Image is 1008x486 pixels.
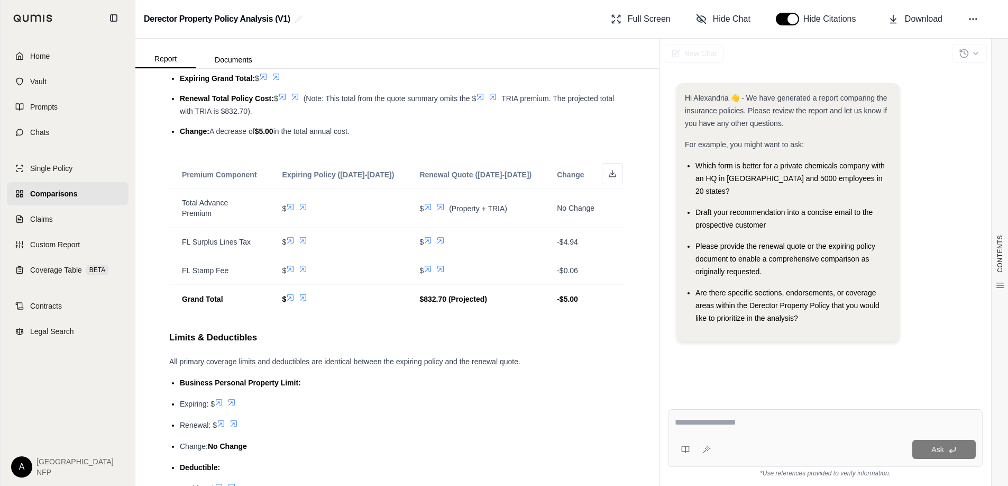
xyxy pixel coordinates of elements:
span: -$5.00 [557,295,578,303]
span: -$4.94 [557,238,578,246]
div: A [11,456,32,478]
a: Home [7,44,129,68]
span: Expiring: $ [180,400,215,408]
span: FL Surplus Lines Tax [182,238,251,246]
a: Claims [7,208,129,231]
span: Change: [180,127,209,136]
span: Which form is better for a private chemicals company with an HQ in [GEOGRAPHIC_DATA] and 5000 emp... [695,161,885,195]
span: All primary coverage limits and deductibles are identical between the expiring policy and the ren... [169,357,520,366]
span: A decrease of [209,127,255,136]
span: (Note: This total from the quote summary omits the $ [304,94,476,103]
span: Single Policy [30,163,72,174]
strong: Limits & Deductibles [169,332,257,343]
span: Claims [30,214,53,224]
span: Premium Component [182,170,257,179]
span: $5.00 [255,127,273,136]
span: Draft your recommendation into a concise email to the prospective customer [695,208,873,229]
span: -$0.06 [557,266,578,275]
a: Prompts [7,95,129,119]
span: in the total annual cost. [273,127,350,136]
a: Custom Report [7,233,129,256]
span: (Property + TRIA) [449,204,507,213]
span: Legal Search [30,326,74,337]
span: Hide Chat [713,13,750,25]
span: Renewal Quote ([DATE]-[DATE]) [419,170,532,179]
span: Chats [30,127,50,138]
span: Grand Total [182,295,223,303]
button: Documents [196,51,271,68]
span: $ [419,204,424,213]
button: Report [135,50,196,68]
div: *Use references provided to verify information. [668,467,983,478]
span: $ [419,238,424,246]
a: Vault [7,70,129,93]
h2: Derector Property Policy Analysis (V1) [144,10,290,29]
span: No Change [208,442,247,451]
button: Full Screen [607,8,675,30]
span: BETA [86,265,108,275]
span: Deductible: [180,463,220,472]
span: Coverage Table [30,265,82,275]
span: Prompts [30,102,58,112]
span: Please provide the renewal quote or the expiring policy document to enable a comprehensive compar... [695,242,875,276]
span: NFP [36,467,114,478]
span: $ [282,204,287,213]
span: Ask [931,445,943,454]
span: Home [30,51,50,61]
span: Comparisons [30,188,77,199]
span: Expiring Policy ([DATE]-[DATE]) [282,170,395,179]
a: Comparisons [7,182,129,205]
span: [GEOGRAPHIC_DATA] [36,456,114,467]
span: $ [282,295,287,303]
button: Download [884,8,947,30]
span: Change: [180,442,208,451]
span: Renewal: $ [180,421,217,429]
button: Download as Excel [602,163,623,184]
span: Vault [30,76,47,87]
a: Coverage TableBETA [7,258,129,282]
span: Full Screen [628,13,671,25]
a: Legal Search [7,320,129,343]
span: Download [905,13,942,25]
span: Hide Citations [803,13,863,25]
span: Total Advance Premium [182,199,228,218]
span: Business Personal Property Limit: [180,379,301,387]
button: Collapse sidebar [105,10,122,26]
span: No Change [557,204,594,212]
button: Hide Chat [692,8,755,30]
a: Chats [7,121,129,144]
span: $ [282,266,287,275]
span: Renewal Total Policy Cost: [180,94,274,103]
span: Expiring Grand Total: [180,74,255,83]
span: FL Stamp Fee [182,266,228,275]
span: $ [282,238,287,246]
span: $ [419,266,424,275]
span: Contracts [30,301,62,311]
span: $ [274,94,278,103]
a: Contracts [7,294,129,318]
span: Hi Alexandria 👋 - We have generated a report comparing the insurance policies. Please review the ... [685,94,887,128]
img: Qumis Logo [13,14,53,22]
span: Custom Report [30,239,80,250]
button: Ask [912,440,976,459]
span: $ [255,74,259,83]
a: Single Policy [7,157,129,180]
span: CONTENTS [996,235,1004,273]
span: Are there specific sections, endorsements, or coverage areas within the Derector Property Policy ... [695,289,879,322]
span: For example, you might want to ask: [685,140,804,149]
span: Change [557,170,584,179]
span: $832.70 (Projected) [419,295,487,303]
